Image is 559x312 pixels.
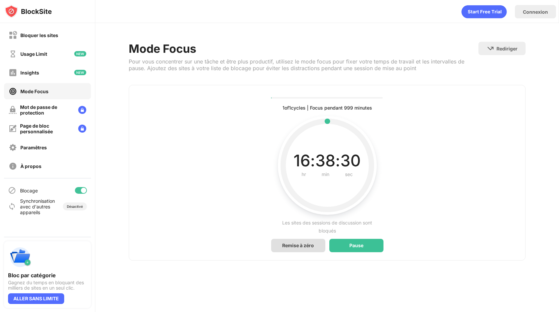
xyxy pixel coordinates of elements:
img: new-icon.svg [74,51,86,56]
div: Gagnez du temps en bloquant des milliers de sites en un seul clic. [8,280,87,291]
img: new-icon.svg [74,70,86,75]
div: : [310,152,315,170]
div: Page de bloc personnalisée [20,123,73,134]
div: sec [345,170,353,179]
img: about-off.svg [9,162,17,170]
div: Mot de passe de protection [20,104,73,116]
div: 38 [315,152,335,170]
img: password-protection-off.svg [9,106,17,114]
div: À propos [20,163,41,169]
div: animation [461,5,507,18]
div: 30 [340,152,361,170]
div: Mode Focus [20,89,48,94]
img: block-off.svg [9,31,17,39]
div: Connexion [523,9,548,15]
img: blocking-icon.svg [8,186,16,194]
img: customize-block-page-off.svg [9,125,17,133]
div: 1 of 1 cycles | Focus pendant 999 minutes [283,104,372,112]
div: Rediriger [496,46,518,51]
img: focus-on.svg [9,87,17,96]
div: Les sites des sessions de discussion sont bloqués [275,219,379,235]
div: Pour vous concentrer sur une tâche et être plus productif, utilisez le mode focus pour fixer votr... [129,58,478,71]
div: Synchronisation avec d'autres appareils [20,198,54,215]
img: insights-off.svg [9,68,17,77]
div: Désactivé [67,204,83,208]
img: lock-menu.svg [78,125,86,133]
img: logo-blocksite.svg [5,5,52,18]
div: Bloquer les sites [20,32,58,38]
div: Blocage [20,188,38,193]
div: Pause [349,243,363,248]
img: settings-off.svg [9,143,17,152]
img: sync-icon.svg [8,202,16,210]
div: Paramêtres [20,145,47,150]
div: Bloc par catégorie [8,272,87,279]
div: : [335,152,340,170]
img: time-usage-off.svg [9,50,17,58]
div: ALLER SANS LIMITE [8,293,64,304]
img: push-categories.svg [8,245,32,269]
div: Usage Limit [20,51,47,57]
div: min [322,170,329,179]
div: 16 [294,152,310,170]
div: Mode Focus [129,42,478,55]
div: Remise à zéro [282,243,314,248]
img: lock-menu.svg [78,106,86,114]
div: Insights [20,70,39,75]
div: hr [302,170,306,179]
